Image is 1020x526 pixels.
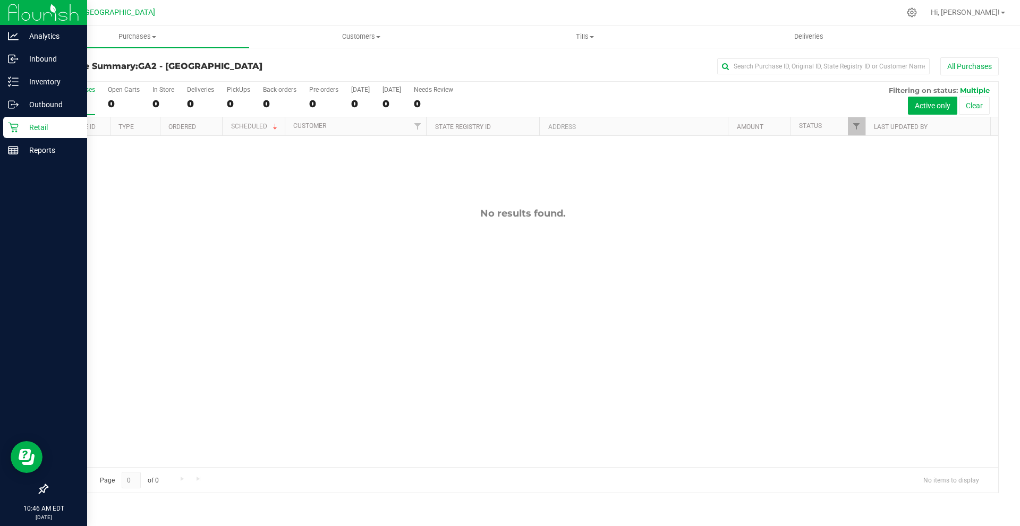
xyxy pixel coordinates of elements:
[473,25,696,48] a: Tills
[11,441,42,473] iframe: Resource center
[62,8,155,17] span: GA2 - [GEOGRAPHIC_DATA]
[959,97,990,115] button: Clear
[473,32,696,41] span: Tills
[108,86,140,93] div: Open Carts
[780,32,838,41] span: Deliveries
[8,122,19,133] inline-svg: Retail
[351,86,370,93] div: [DATE]
[539,117,728,136] th: Address
[187,86,214,93] div: Deliveries
[91,472,167,488] span: Page of 0
[250,32,472,41] span: Customers
[351,98,370,110] div: 0
[19,75,82,88] p: Inventory
[19,121,82,134] p: Retail
[940,57,999,75] button: All Purchases
[138,61,262,71] span: GA2 - [GEOGRAPHIC_DATA]
[152,98,174,110] div: 0
[8,76,19,87] inline-svg: Inventory
[108,98,140,110] div: 0
[187,98,214,110] div: 0
[414,98,453,110] div: 0
[25,25,249,48] a: Purchases
[227,98,250,110] div: 0
[47,208,998,219] div: No results found.
[249,25,473,48] a: Customers
[435,123,491,131] a: State Registry ID
[874,123,928,131] a: Last Updated By
[382,86,401,93] div: [DATE]
[152,86,174,93] div: In Store
[848,117,865,135] a: Filter
[19,30,82,42] p: Analytics
[8,145,19,156] inline-svg: Reports
[382,98,401,110] div: 0
[19,98,82,111] p: Outbound
[263,86,296,93] div: Back-orders
[309,86,338,93] div: Pre-orders
[908,97,957,115] button: Active only
[737,123,763,131] a: Amount
[697,25,921,48] a: Deliveries
[293,122,326,130] a: Customer
[118,123,134,131] a: Type
[227,86,250,93] div: PickUps
[8,54,19,64] inline-svg: Inbound
[19,53,82,65] p: Inbound
[47,62,364,71] h3: Purchase Summary:
[231,123,279,130] a: Scheduled
[915,472,988,488] span: No items to display
[19,144,82,157] p: Reports
[8,31,19,41] inline-svg: Analytics
[409,117,426,135] a: Filter
[931,8,1000,16] span: Hi, [PERSON_NAME]!
[717,58,930,74] input: Search Purchase ID, Original ID, State Registry ID or Customer Name...
[8,99,19,110] inline-svg: Outbound
[5,513,82,521] p: [DATE]
[905,7,919,18] div: Manage settings
[309,98,338,110] div: 0
[960,86,990,94] span: Multiple
[889,86,958,94] span: Filtering on status:
[414,86,453,93] div: Needs Review
[799,122,822,130] a: Status
[263,98,296,110] div: 0
[5,504,82,513] p: 10:46 AM EDT
[168,123,196,131] a: Ordered
[25,32,249,41] span: Purchases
